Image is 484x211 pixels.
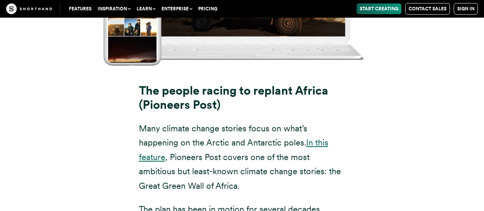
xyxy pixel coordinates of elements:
[454,3,478,15] a: Sign in
[66,3,95,14] a: Features
[134,3,158,14] button: Learn
[158,3,195,14] button: Enterprise
[139,83,328,112] strong: The people racing to replant Africa (Pioneers Post)
[195,3,220,14] a: Pricing
[95,3,134,14] button: Inspiration
[6,3,52,14] img: The Craft
[405,3,450,15] a: Contact Sales
[357,3,401,14] a: Start Creating
[139,137,328,162] a: In this feature
[139,121,345,193] p: Many climate change stories focus on what’s happening on the Arctic and Antarctic poles. , Pionee...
